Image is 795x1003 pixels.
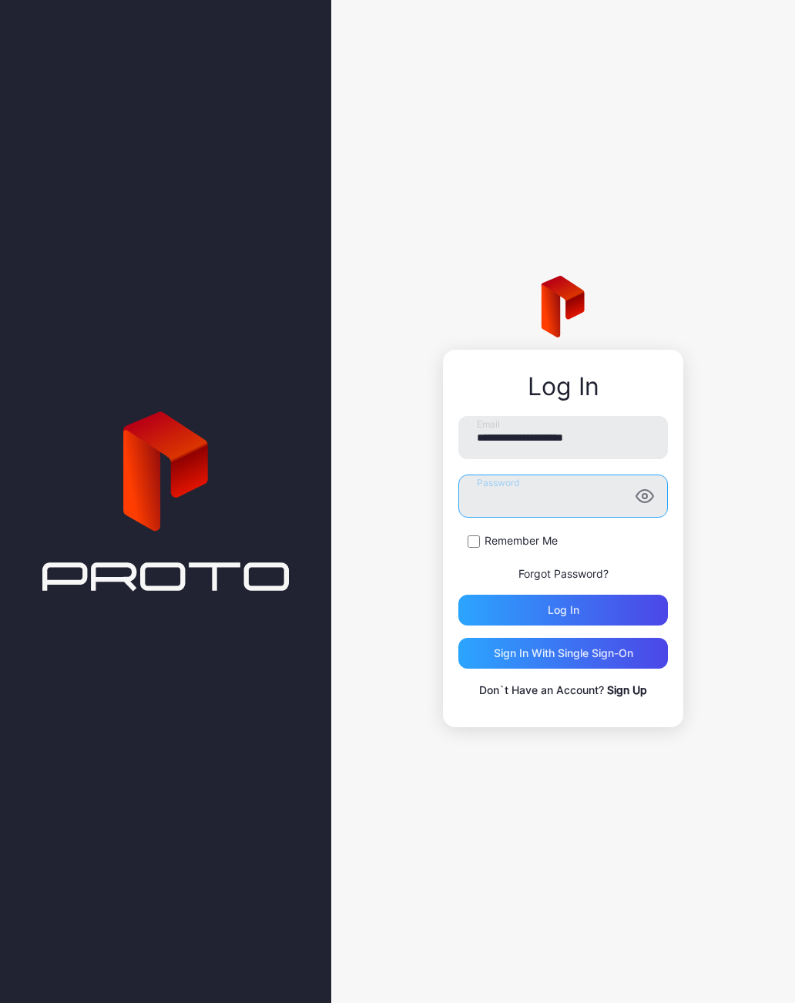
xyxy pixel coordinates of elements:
[458,475,668,518] input: Password
[518,567,609,580] a: Forgot Password?
[485,533,558,548] label: Remember Me
[458,638,668,669] button: Sign in With Single Sign-On
[458,373,668,401] div: Log In
[458,681,668,699] p: Don`t Have an Account?
[494,647,633,659] div: Sign in With Single Sign-On
[636,487,654,505] button: Password
[458,595,668,626] button: Log in
[548,604,579,616] div: Log in
[607,683,647,696] a: Sign Up
[458,416,668,459] input: Email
